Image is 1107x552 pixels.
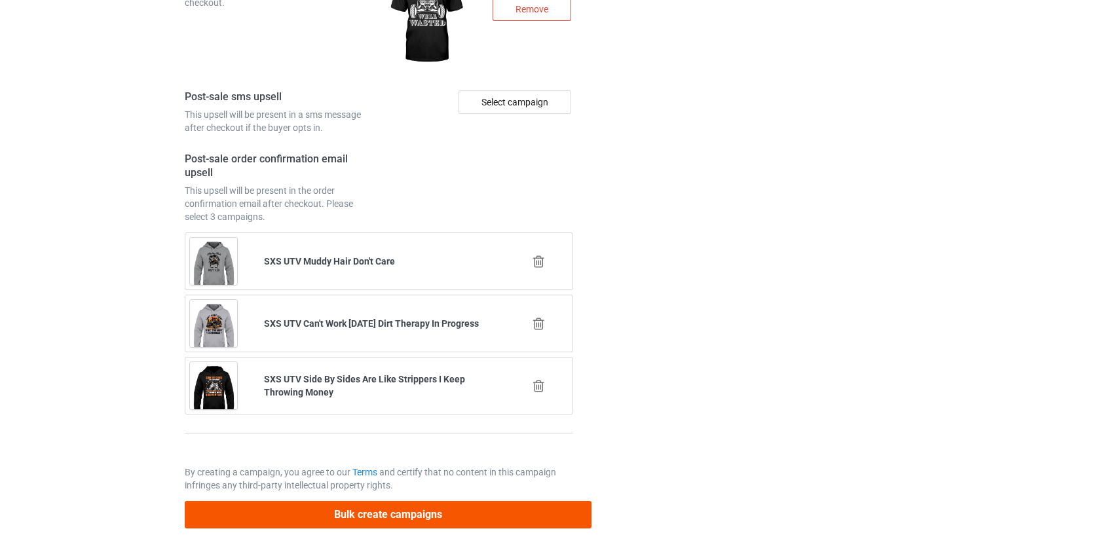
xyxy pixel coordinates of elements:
h4: Post-sale order confirmation email upsell [185,153,375,179]
b: SXS UTV Side By Sides Are Like Strippers I Keep Throwing Money [264,374,465,397]
div: This upsell will be present in a sms message after checkout if the buyer opts in. [185,108,375,134]
div: This upsell will be present in the order confirmation email after checkout. Please select 3 campa... [185,184,375,223]
b: SXS UTV Muddy Hair Don't Care [264,256,395,267]
p: By creating a campaign, you agree to our and certify that no content in this campaign infringes a... [185,466,574,492]
a: Terms [352,467,377,477]
b: SXS UTV Can't Work [DATE] Dirt Therapy In Progress [264,318,479,329]
div: Select campaign [459,90,571,114]
button: Bulk create campaigns [185,501,592,528]
h4: Post-sale sms upsell [185,90,375,104]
